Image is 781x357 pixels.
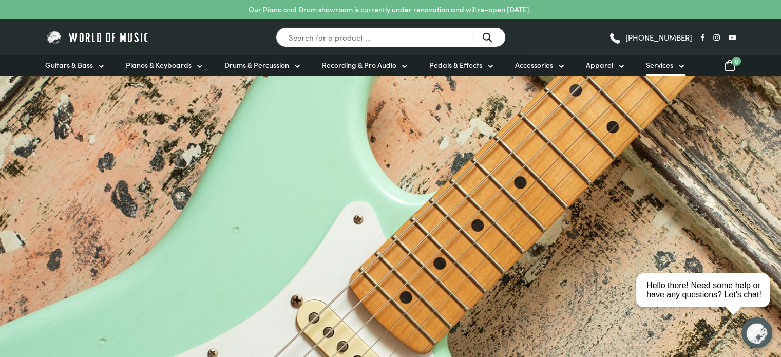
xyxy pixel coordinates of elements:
[45,29,150,45] img: World of Music
[608,30,692,45] a: [PHONE_NUMBER]
[322,60,396,70] span: Recording & Pro Audio
[224,60,289,70] span: Drums & Percussion
[126,60,192,70] span: Pianos & Keyboards
[625,33,692,41] span: [PHONE_NUMBER]
[632,244,781,357] iframe: Chat with our support team
[586,60,613,70] span: Apparel
[515,60,553,70] span: Accessories
[45,60,93,70] span: Guitars & Bass
[646,60,673,70] span: Services
[429,60,482,70] span: Pedals & Effects
[249,4,531,15] p: Our Piano and Drum showroom is currently under renovation and will re-open [DATE].
[276,27,506,47] input: Search for a product ...
[732,57,741,66] span: 0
